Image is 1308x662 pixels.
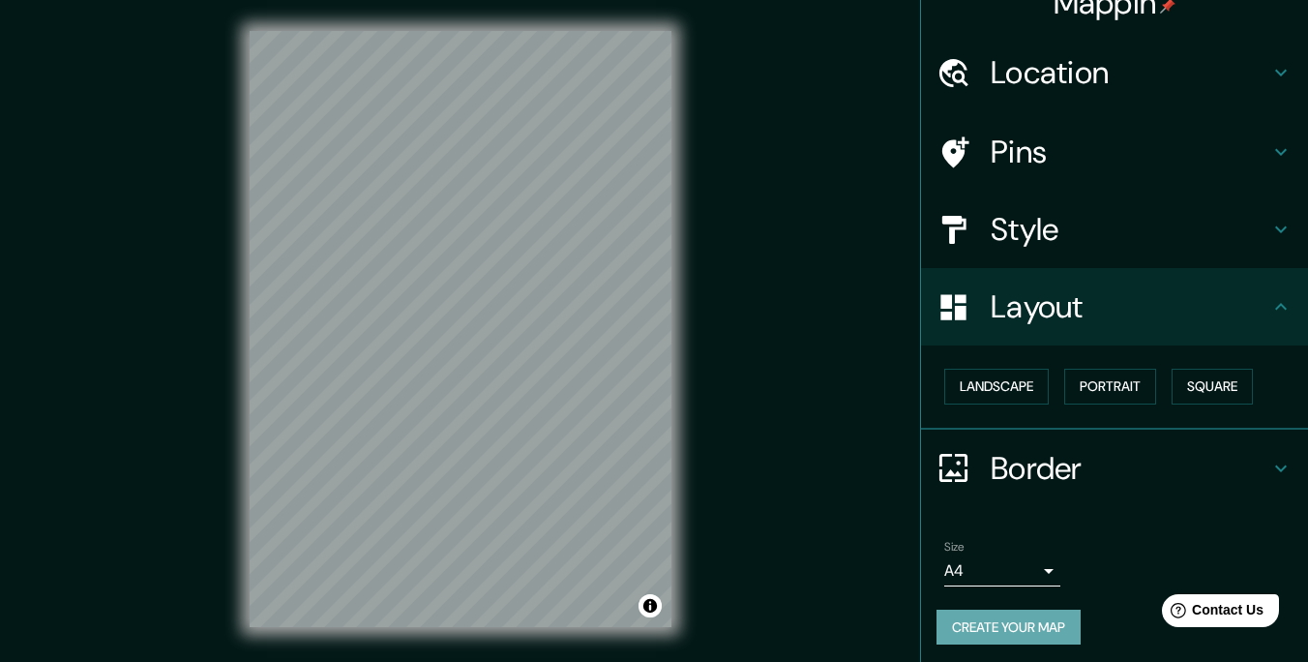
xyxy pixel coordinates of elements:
button: Square [1172,369,1253,405]
div: Border [921,430,1308,507]
h4: Pins [991,133,1269,171]
label: Size [944,538,965,555]
div: Pins [921,113,1308,191]
h4: Layout [991,287,1269,326]
canvas: Map [250,31,671,627]
div: Style [921,191,1308,268]
h4: Location [991,53,1269,92]
div: A4 [944,556,1060,587]
h4: Style [991,210,1269,249]
button: Toggle attribution [639,594,662,617]
button: Portrait [1064,369,1156,405]
button: Create your map [936,610,1081,646]
div: Layout [921,268,1308,346]
div: Location [921,34,1308,111]
iframe: Help widget launcher [1136,587,1287,641]
h4: Border [991,449,1269,488]
button: Landscape [944,369,1049,405]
